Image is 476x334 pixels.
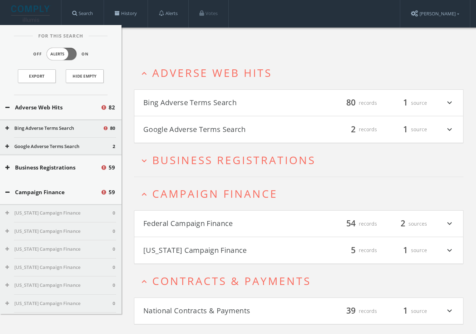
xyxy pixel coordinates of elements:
[343,305,359,317] span: 39
[139,156,149,166] i: expand_more
[5,246,113,253] button: [US_STATE] Campaign Finance
[139,188,463,200] button: expand_lessCampaign Finance
[400,97,411,109] span: 1
[139,190,149,199] i: expand_less
[113,264,115,271] span: 0
[113,246,115,253] span: 0
[348,244,359,256] span: 5
[400,244,411,256] span: 1
[113,210,115,217] span: 0
[5,163,100,172] button: Business Registrations
[445,218,454,230] i: expand_more
[139,275,463,287] button: expand_lessContracts & Payments
[348,123,359,136] span: 2
[384,97,427,109] div: source
[5,103,100,112] button: Adverse Web Hits
[139,67,463,79] button: expand_lessAdverse Web Hits
[113,300,115,307] span: 0
[139,154,463,166] button: expand_moreBusiness Registrations
[384,305,427,317] div: source
[384,123,427,136] div: source
[397,217,408,230] span: 2
[66,69,104,83] button: Hide Empty
[143,305,299,317] button: National Contracts & Payments
[445,123,454,136] i: expand_more
[152,186,278,201] span: Campaign Finance
[113,228,115,235] span: 0
[109,103,115,112] span: 82
[384,218,427,230] div: sources
[5,210,113,217] button: [US_STATE] Campaign Finance
[143,218,299,230] button: Federal Campaign Finance
[139,277,149,286] i: expand_less
[152,65,272,80] span: Adverse Web Hits
[139,69,149,78] i: expand_less
[445,244,454,256] i: expand_more
[334,218,377,230] div: records
[5,188,100,196] button: Campaign Finance
[334,123,377,136] div: records
[5,300,113,307] button: [US_STATE] Campaign Finance
[400,305,411,317] span: 1
[33,51,42,57] span: Off
[113,282,115,289] span: 0
[33,33,89,40] span: For This Search
[11,5,51,22] img: illumis
[18,69,56,83] a: Export
[5,264,113,271] button: [US_STATE] Campaign Finance
[109,188,115,196] span: 59
[445,305,454,317] i: expand_more
[113,143,115,150] span: 2
[5,125,103,132] button: Bing Adverse Terms Search
[152,153,316,167] span: Business Registrations
[334,305,377,317] div: records
[343,97,359,109] span: 80
[109,163,115,172] span: 59
[143,97,299,109] button: Bing Adverse Terms Search
[334,244,377,256] div: records
[343,217,359,230] span: 54
[152,274,311,288] span: Contracts & Payments
[384,244,427,256] div: source
[334,97,377,109] div: records
[5,282,113,289] button: [US_STATE] Campaign Finance
[81,51,89,57] span: On
[143,123,299,136] button: Google Adverse Terms Search
[5,143,113,150] button: Google Adverse Terms Search
[5,228,113,235] button: [US_STATE] Campaign Finance
[445,97,454,109] i: expand_more
[400,123,411,136] span: 1
[143,244,299,256] button: [US_STATE] Campaign Finance
[110,125,115,132] span: 80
